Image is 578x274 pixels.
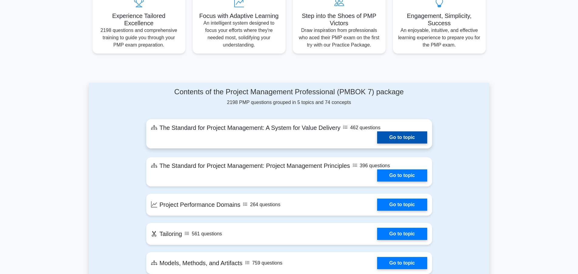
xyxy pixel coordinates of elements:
[97,12,181,27] h5: Experience Tailored Excellence
[146,88,432,106] div: 2198 PMP questions grouped in 5 topics and 74 concepts
[377,228,427,240] a: Go to topic
[298,12,381,27] h5: Step into the Shoes of PMP Victors
[377,257,427,269] a: Go to topic
[377,169,427,182] a: Go to topic
[146,88,432,96] h4: Contents of the Project Management Professional (PMBOK 7) package
[377,131,427,144] a: Go to topic
[398,12,481,27] h5: Engagement, Simplicity, Success
[298,27,381,49] p: Draw inspiration from professionals who aced their PMP exam on the first try with our Practice Pa...
[97,27,181,49] p: 2198 questions and comprehensive training to guide you through your PMP exam preparation.
[198,19,281,49] p: An intelligent system designed to focus your efforts where they're needed most, solidifying your ...
[377,199,427,211] a: Go to topic
[398,27,481,49] p: An enjoyable, intuitive, and effective learning experience to prepare you for the PMP exam.
[198,12,281,19] h5: Focus with Adaptive Learning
